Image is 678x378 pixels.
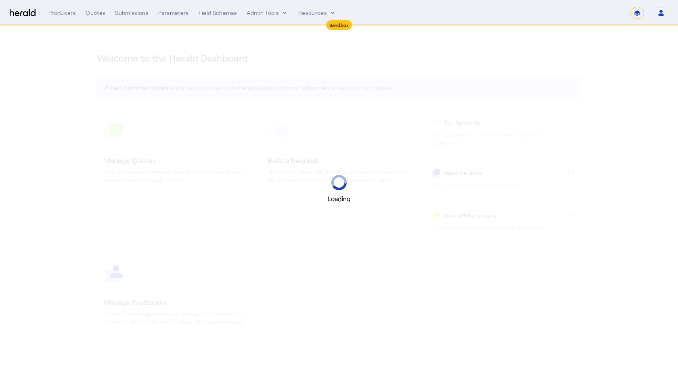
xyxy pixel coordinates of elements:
[86,9,105,17] div: Quotes
[199,9,237,17] div: Field Schemas
[326,20,352,30] div: Sandbox
[48,9,76,17] div: Producers
[247,9,289,17] button: internal dropdown menu
[115,9,149,17] div: Submissions
[158,9,189,17] div: Parameters
[298,9,337,17] button: Resources dropdown menu
[10,9,36,17] img: Herald Logo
